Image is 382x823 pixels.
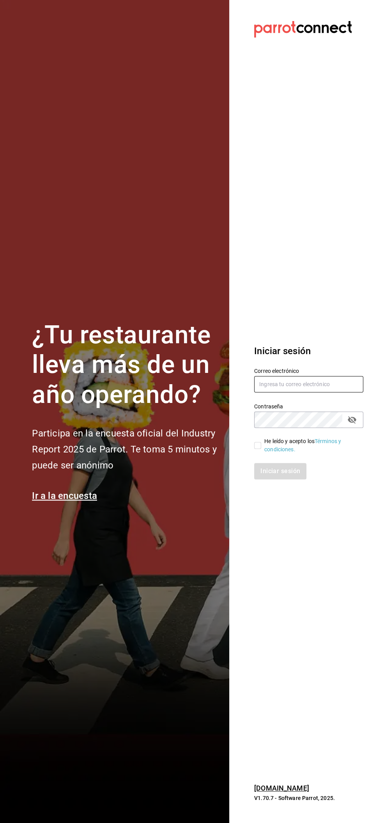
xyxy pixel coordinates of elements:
[254,795,335,801] font: V1.70.7 - Software Parrot, 2025.
[264,438,315,444] font: He leído y acepto los
[264,438,341,452] a: Términos y condiciones.
[254,403,283,409] font: Contraseña
[32,320,210,410] font: ¿Tu restaurante lleva más de un año operando?
[254,346,311,357] font: Iniciar sesión
[254,376,363,392] input: Ingresa tu correo electrónico
[254,367,299,374] font: Correo electrónico
[32,428,216,471] font: Participa en la encuesta oficial del Industry Report 2025 de Parrot. Te toma 5 minutos y puede se...
[32,490,97,501] a: Ir a la encuesta
[254,784,309,792] a: [DOMAIN_NAME]
[345,413,359,426] button: campo de contraseña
